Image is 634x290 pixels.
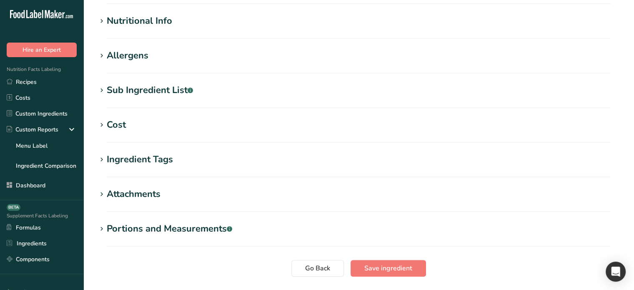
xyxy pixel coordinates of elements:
[107,187,160,201] div: Attachments
[364,263,412,273] span: Save ingredient
[305,263,330,273] span: Go Back
[291,260,344,277] button: Go Back
[107,118,126,132] div: Cost
[107,49,148,63] div: Allergens
[7,204,20,211] div: BETA
[7,43,77,57] button: Hire an Expert
[107,14,172,28] div: Nutritional Info
[606,262,626,282] div: Open Intercom Messenger
[107,153,173,166] div: Ingredient Tags
[7,125,58,134] div: Custom Reports
[107,222,232,236] div: Portions and Measurements
[107,83,193,97] div: Sub Ingredient List
[351,260,426,277] button: Save ingredient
